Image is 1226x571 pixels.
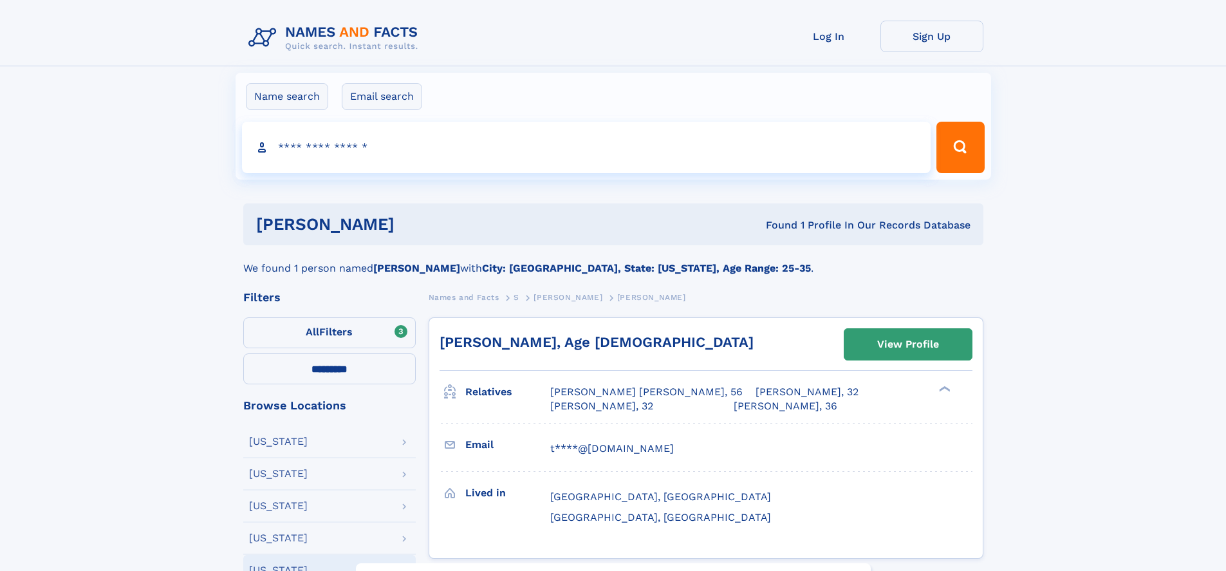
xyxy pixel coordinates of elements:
button: Search Button [936,122,984,173]
a: View Profile [844,329,972,360]
div: [US_STATE] [249,436,308,447]
span: [GEOGRAPHIC_DATA], [GEOGRAPHIC_DATA] [550,491,771,503]
a: Log In [777,21,880,52]
img: Logo Names and Facts [243,21,429,55]
a: [PERSON_NAME], Age [DEMOGRAPHIC_DATA] [440,334,754,350]
b: [PERSON_NAME] [373,262,460,274]
h3: Lived in [465,482,550,504]
div: [US_STATE] [249,469,308,479]
span: S [514,293,519,302]
h1: [PERSON_NAME] [256,216,580,232]
a: Names and Facts [429,289,499,305]
div: Filters [243,292,416,303]
a: [PERSON_NAME], 32 [756,385,859,399]
h3: Email [465,434,550,456]
a: [PERSON_NAME], 36 [734,399,837,413]
div: Browse Locations [243,400,416,411]
label: Name search [246,83,328,110]
span: [PERSON_NAME] [617,293,686,302]
div: View Profile [877,330,939,359]
span: All [306,326,319,338]
label: Filters [243,317,416,348]
a: [PERSON_NAME] [PERSON_NAME], 56 [550,385,743,399]
div: ❯ [936,385,951,393]
div: [US_STATE] [249,533,308,543]
span: [PERSON_NAME] [534,293,602,302]
a: S [514,289,519,305]
div: [US_STATE] [249,501,308,511]
h3: Relatives [465,381,550,403]
input: search input [242,122,931,173]
label: Email search [342,83,422,110]
a: Sign Up [880,21,983,52]
a: [PERSON_NAME], 32 [550,399,653,413]
div: Found 1 Profile In Our Records Database [580,218,971,232]
div: We found 1 person named with . [243,245,983,276]
span: [GEOGRAPHIC_DATA], [GEOGRAPHIC_DATA] [550,511,771,523]
b: City: [GEOGRAPHIC_DATA], State: [US_STATE], Age Range: 25-35 [482,262,811,274]
a: [PERSON_NAME] [534,289,602,305]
